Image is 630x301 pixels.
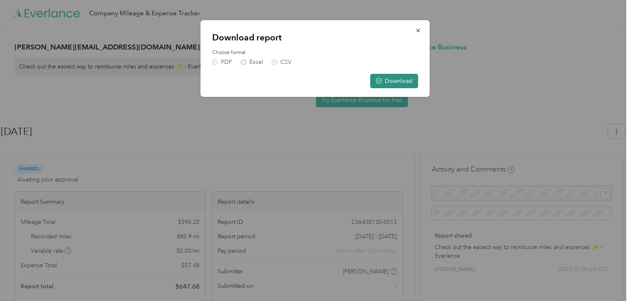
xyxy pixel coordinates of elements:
button: Download [370,74,418,88]
label: PDF [212,59,232,65]
label: Choose format [212,49,418,56]
label: CSV [272,59,291,65]
p: Download report [212,32,418,43]
label: Excel [241,59,263,65]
